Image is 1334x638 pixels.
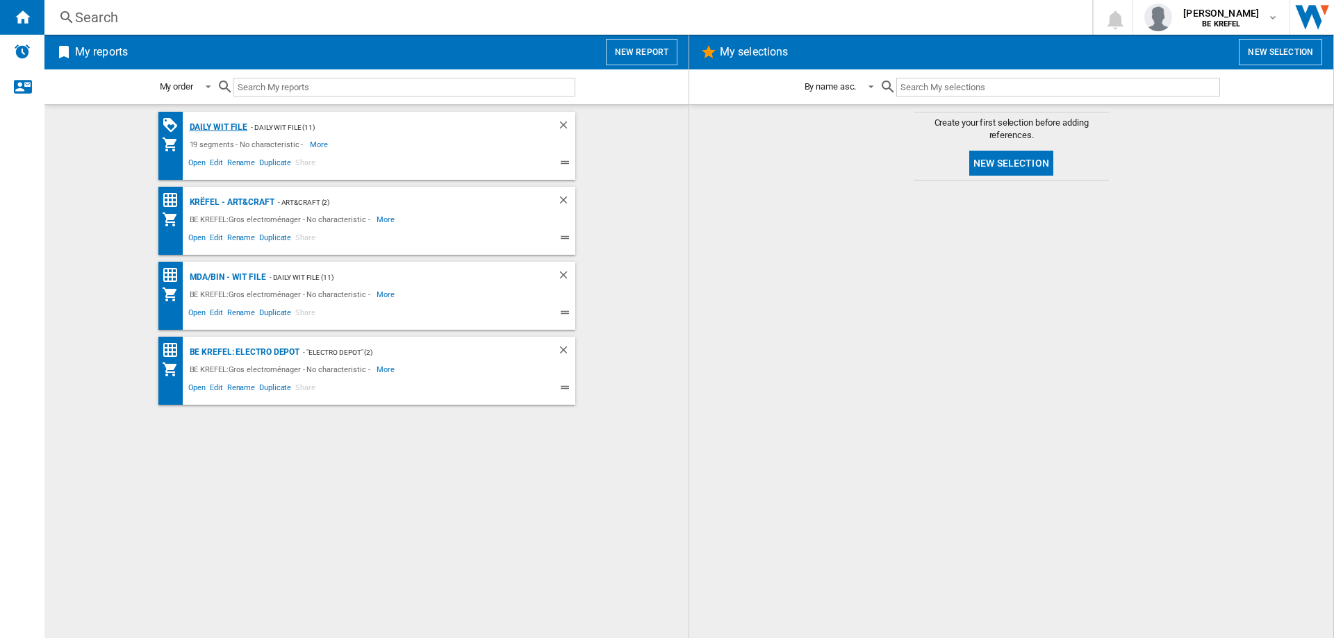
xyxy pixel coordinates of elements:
div: My Assortment [162,361,186,378]
div: - Daily WIT file (11) [266,269,529,286]
span: Open [186,306,208,323]
span: Edit [208,306,225,323]
div: Krëfel - Art&Craft [186,194,274,211]
span: Rename [225,381,257,398]
div: Delete [557,344,575,361]
div: Delete [557,269,575,286]
span: Open [186,231,208,248]
span: [PERSON_NAME] [1183,6,1259,20]
div: Price Matrix [162,342,186,359]
b: BE KREFEL [1202,19,1240,28]
div: By name asc. [805,81,857,92]
div: My order [160,81,193,92]
span: More [310,136,330,153]
button: New report [606,39,677,65]
span: Duplicate [257,231,293,248]
span: Share [293,156,318,173]
span: Rename [225,156,257,173]
h2: My reports [72,39,131,65]
div: 19 segments - No characteristic - [186,136,311,153]
div: Price Matrix [162,192,186,209]
span: Rename [225,231,257,248]
div: BE KREFEL: Electro depot [186,344,300,361]
input: Search My selections [896,78,1219,96]
div: BE KREFEL:Gros electroménager - No characteristic - [186,286,377,303]
div: Delete [557,194,575,211]
div: My Assortment [162,211,186,228]
span: Duplicate [257,156,293,173]
span: More [377,211,397,228]
span: Open [186,381,208,398]
span: Duplicate [257,381,293,398]
div: Daily WIT file [186,119,248,136]
span: More [377,286,397,303]
input: Search My reports [233,78,575,96]
div: - Art&Craft (2) [274,194,529,211]
div: - Daily WIT file (11) [247,119,529,136]
div: Delete [557,119,575,136]
span: More [377,361,397,378]
span: Open [186,156,208,173]
div: BE KREFEL:Gros electroménager - No characteristic - [186,211,377,228]
span: Share [293,231,318,248]
div: - "Electro depot" (2) [299,344,529,361]
span: Edit [208,156,225,173]
span: Edit [208,231,225,248]
img: alerts-logo.svg [14,43,31,60]
div: MDA/BIN - WIT file [186,269,266,286]
div: PROMOTIONS Matrix [162,117,186,134]
span: Share [293,306,318,323]
img: profile.jpg [1144,3,1172,31]
div: Search [75,8,1056,27]
div: Price Matrix [162,267,186,284]
button: New selection [969,151,1053,176]
span: Rename [225,306,257,323]
span: Duplicate [257,306,293,323]
div: My Assortment [162,136,186,153]
span: Share [293,381,318,398]
span: Edit [208,381,225,398]
button: New selection [1239,39,1322,65]
div: My Assortment [162,286,186,303]
h2: My selections [717,39,791,65]
div: BE KREFEL:Gros electroménager - No characteristic - [186,361,377,378]
span: Create your first selection before adding references. [914,117,1109,142]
